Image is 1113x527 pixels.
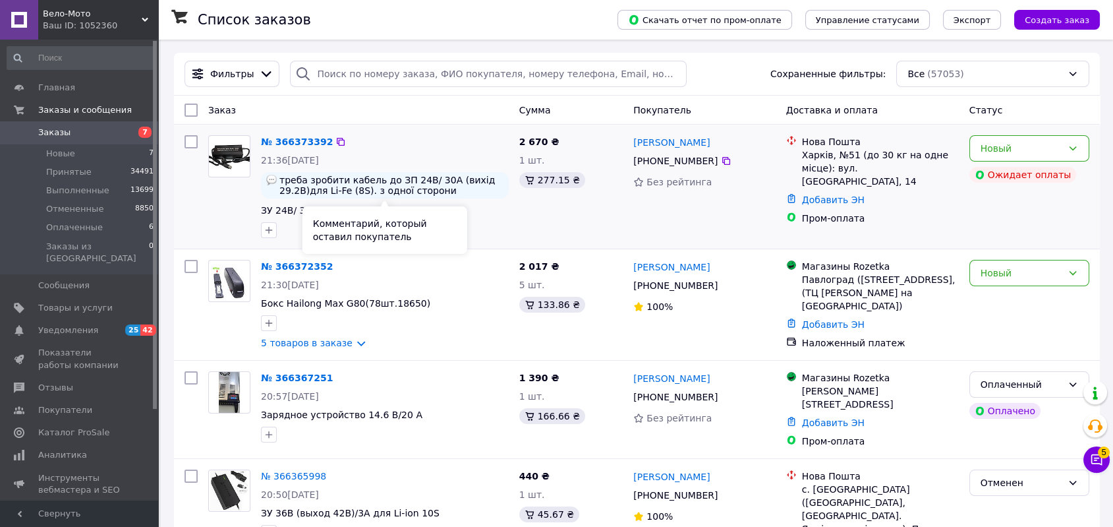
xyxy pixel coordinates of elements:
[38,382,73,394] span: Отзывы
[802,319,865,330] a: Добавить ЭН
[198,12,311,28] h1: Список заказов
[519,408,585,424] div: 166.66 ₴
[261,410,422,420] a: Зарядное устройство 14.6 B/20 А
[261,205,452,216] a: ЗУ 24B/ 30A (выход 29.2В)для Li-Fе (8S)
[633,490,718,501] span: [PHONE_NUMBER]
[805,10,930,30] button: Управление статусами
[208,105,236,115] span: Заказ
[261,298,430,309] a: Бокс Hailong Max G80(78шт.18650)
[519,261,559,272] span: 2 017 ₴
[633,105,691,115] span: Покупатель
[633,392,718,402] span: [PHONE_NUMBER]
[266,175,277,185] img: :speech_balloon:
[149,222,154,233] span: 6
[802,418,865,428] a: Добавить ЭН
[981,141,1062,156] div: Новый
[802,371,959,385] div: Магазины Rozetka
[7,46,155,70] input: Поиск
[313,218,427,242] span: Комментарий, который оставил покупатель
[646,301,673,312] span: 100%
[290,61,686,87] input: Поиск по номеру заказа, ФИО покупателя, номеру телефона, Email, номеру накладной
[38,472,122,496] span: Инструменты вебмастера и SEO
[943,10,1001,30] button: Экспорт
[43,8,142,20] span: Вело-Мото
[802,336,959,350] div: Наложенный платеж
[981,266,1062,280] div: Новый
[208,371,250,414] a: Фото товару
[46,203,103,215] span: Отмененные
[519,137,559,147] span: 2 670 ₴
[210,67,254,80] span: Фильтры
[1001,14,1100,24] a: Создать заказ
[211,261,248,301] img: Фото товару
[261,280,319,290] span: 21:30[DATE]
[38,302,113,314] span: Товары и услуги
[149,148,154,160] span: 7
[969,403,1041,419] div: Оплачено
[633,261,710,274] a: [PERSON_NAME]
[125,325,140,336] span: 25
[38,427,109,439] span: Каталог ProSale
[149,241,154,264] span: 0
[802,195,865,205] a: Добавить ЭН
[46,148,75,160] span: Новые
[802,148,959,188] div: Харків, №51 (до 30 кг на одне місце): вул. [GEOGRAPHIC_DATA], 14
[969,105,1003,115] span: Статус
[633,156,718,166] span: [PHONE_NUMBER]
[38,280,90,292] span: Сообщения
[1014,10,1100,30] button: Создать заказ
[954,15,990,25] span: Экспорт
[210,470,248,511] img: Фото товару
[208,470,250,512] a: Фото товару
[907,67,925,80] span: Все
[219,372,240,413] img: Фото товару
[519,105,551,115] span: Сумма
[261,261,333,272] a: № 366372352
[519,391,545,402] span: 1 шт.
[261,391,319,402] span: 20:57[DATE]
[633,136,710,149] a: [PERSON_NAME]
[519,471,550,481] span: 440 ₴
[802,135,959,148] div: Нова Пошта
[43,20,158,32] div: Ваш ID: 1052360
[135,203,154,215] span: 8850
[633,280,718,291] span: [PHONE_NUMBER]
[633,372,710,385] a: [PERSON_NAME]
[130,185,154,197] span: 13699
[46,185,109,197] span: Выполненные
[646,413,712,423] span: Без рейтинга
[46,241,149,264] span: Заказы из [GEOGRAPHIC_DATA]
[38,127,71,139] span: Заказы
[209,141,250,172] img: Фото товару
[981,377,1062,392] div: Оплаченный
[261,489,319,500] span: 20:50[DATE]
[816,15,919,25] span: Управление статусами
[261,338,353,348] a: 5 товаров в заказе
[38,325,98,336] span: Уведомления
[802,212,959,225] div: Пром-оплата
[38,82,75,94] span: Главная
[261,137,333,147] a: № 366373392
[519,280,545,290] span: 5 шт.
[519,489,545,500] span: 1 шт.
[261,471,326,481] a: № 366365998
[981,476,1062,490] div: Отменен
[770,67,886,80] span: Сохраненные фильтры:
[261,508,440,518] a: ЗУ 36B (выход 42В)/3А для Li-ion 10S
[38,104,132,116] span: Заказы и сообщения
[519,507,579,522] div: 45.67 ₴
[646,177,712,187] span: Без рейтинга
[130,166,154,178] span: 34491
[208,260,250,302] a: Фото товару
[261,155,319,166] span: 21:36[DATE]
[46,222,103,233] span: Оплаченные
[1025,15,1089,25] span: Создать заказ
[1098,447,1110,458] span: 5
[519,155,545,166] span: 1 шт.
[46,166,92,178] span: Принятые
[802,260,959,273] div: Магазины Rozetka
